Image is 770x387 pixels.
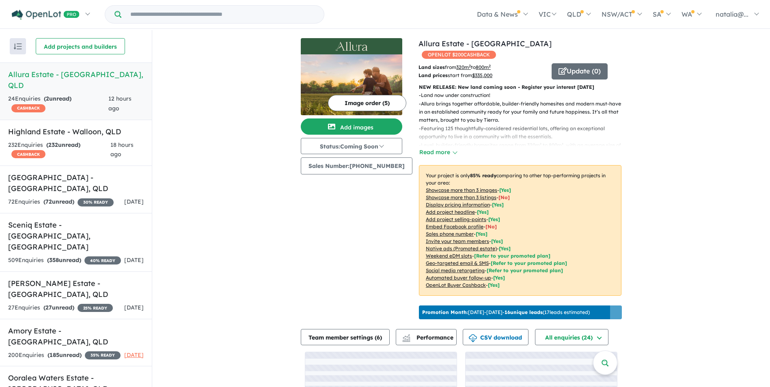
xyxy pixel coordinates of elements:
p: from [418,63,546,71]
span: [Refer to your promoted plan] [474,253,550,259]
p: [DATE] - [DATE] - ( 17 leads estimated) [422,309,590,316]
div: 27 Enquir ies [8,303,113,313]
button: Status:Coming Soon [301,138,402,154]
input: Try estate name, suburb, builder or developer [123,6,322,23]
button: Add images [301,118,402,135]
img: download icon [469,334,477,342]
strong: ( unread) [47,351,82,359]
span: [Refer to your promoted plan] [491,260,567,266]
span: [Yes] [493,275,505,281]
div: 509 Enquir ies [8,256,121,265]
span: OPENLOT $ 200 CASHBACK [422,51,496,59]
span: 358 [49,256,59,264]
strong: ( unread) [43,198,74,205]
span: 185 [50,351,59,359]
p: start from [418,71,546,80]
span: 12 hours ago [108,95,132,112]
span: CASHBACK [11,150,45,158]
u: 800 m [476,64,491,70]
b: 16 unique leads [505,309,543,315]
p: - Level, builder-friendly homesites range from 320m² to 800m², with an average size of 440m². [419,141,628,158]
div: 72 Enquir ies [8,197,114,207]
span: 72 [45,198,52,205]
u: Automated buyer follow-up [426,275,491,281]
u: $ 335,000 [472,72,492,78]
span: [ Yes ] [488,216,500,222]
span: 27 [45,304,52,311]
a: Allura Estate - [GEOGRAPHIC_DATA] [418,39,552,48]
span: 25 % READY [78,304,113,312]
span: to [471,64,491,70]
strong: ( unread) [43,304,74,311]
span: [ No ] [485,224,497,230]
img: line-chart.svg [403,334,410,339]
u: Display pricing information [426,202,490,208]
span: 2 [46,95,49,102]
img: Allura Estate - Bundamba [301,54,402,115]
img: Allura Estate - Bundamba Logo [304,41,399,51]
span: [ Yes ] [491,238,503,244]
span: [ Yes ] [477,209,489,215]
p: - Allura brings together affordable, builder-friendly homesites and modern must-haves in an estab... [419,100,628,125]
p: NEW RELEASE: New land coming soon - Register your interest [DATE] [419,83,621,91]
span: [DATE] [124,351,144,359]
u: Weekend eDM slots [426,253,472,259]
p: Your project is only comparing to other top-performing projects in your area: - - - - - - - - - -... [419,165,621,296]
span: 40 % READY [84,256,121,264]
span: natalia@... [716,10,748,18]
img: Openlot PRO Logo White [12,10,80,20]
u: Add project headline [426,209,475,215]
sup: 2 [489,64,491,68]
u: OpenLot Buyer Cashback [426,282,486,288]
h5: Highland Estate - Walloon , QLD [8,126,144,137]
u: Showcase more than 3 images [426,187,497,193]
button: Update (0) [552,63,608,80]
button: Image order (5) [328,95,406,111]
strong: ( unread) [44,95,71,102]
b: 85 % ready [470,172,496,178]
u: Geo-targeted email & SMS [426,260,489,266]
span: [ Yes ] [492,202,504,208]
span: [ Yes ] [499,187,511,193]
u: Add project selling-points [426,216,486,222]
span: 232 [48,141,58,148]
span: 18 hours ago [110,141,134,158]
u: Sales phone number [426,231,474,237]
u: Embed Facebook profile [426,224,483,230]
p: - Land now under construction! [419,91,628,99]
img: bar-chart.svg [402,337,410,342]
u: Invite your team members [426,238,489,244]
button: Sales Number:[PHONE_NUMBER] [301,157,412,174]
span: [Yes] [499,245,511,252]
div: 24 Enquir ies [8,94,108,114]
span: [DATE] [124,198,144,205]
h5: Amory Estate - [GEOGRAPHIC_DATA] , QLD [8,325,144,347]
button: Team member settings (6) [301,329,390,345]
span: [Refer to your promoted plan] [487,267,563,273]
h5: Allura Estate - [GEOGRAPHIC_DATA] , QLD [8,69,144,91]
sup: 2 [469,64,471,68]
u: Showcase more than 3 listings [426,194,496,200]
b: Land sizes [418,64,445,70]
button: Performance [396,329,457,345]
button: All enquiries (24) [535,329,608,345]
u: 320 m [456,64,471,70]
a: Allura Estate - Bundamba LogoAllura Estate - Bundamba [301,38,402,115]
h5: [GEOGRAPHIC_DATA] - [GEOGRAPHIC_DATA] , QLD [8,172,144,194]
span: 35 % READY [85,351,121,359]
strong: ( unread) [47,256,81,264]
h5: Sceniq Estate - [GEOGRAPHIC_DATA] , [GEOGRAPHIC_DATA] [8,219,144,252]
p: - Featuring 125 thoughtfully-considered residential lots, offering an exceptional opportunity to ... [419,125,628,141]
div: 200 Enquir ies [8,350,121,360]
b: Promotion Month: [422,309,468,315]
b: Land prices [418,72,448,78]
h5: [PERSON_NAME] Estate - [GEOGRAPHIC_DATA] , QLD [8,278,144,300]
button: Add projects and builders [36,38,125,54]
button: Read more [419,148,457,157]
span: [DATE] [124,256,144,264]
button: CSV download [463,329,528,345]
span: 6 [377,334,380,341]
span: [ Yes ] [476,231,487,237]
span: [ No ] [498,194,510,200]
strong: ( unread) [46,141,80,148]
